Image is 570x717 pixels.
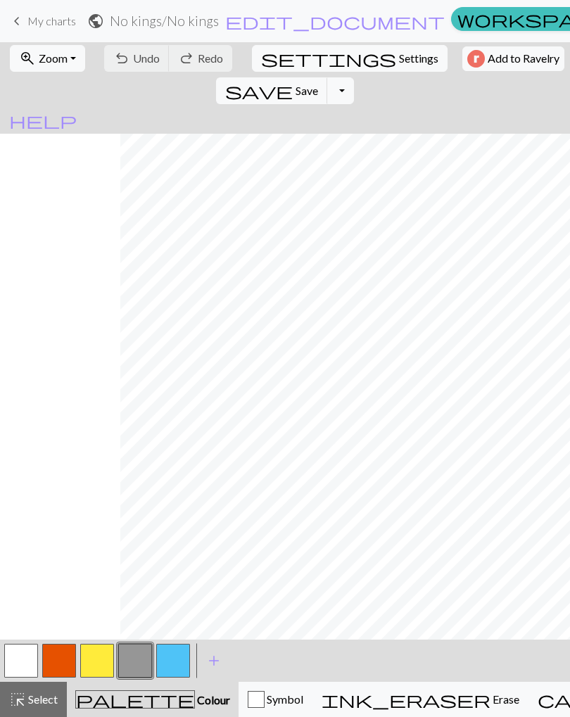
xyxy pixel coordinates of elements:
span: Colour [195,693,230,706]
span: Add to Ravelry [488,50,559,68]
span: help [9,110,77,130]
button: Zoom [10,45,85,72]
button: Save [216,77,328,104]
i: Settings [261,50,396,67]
span: Symbol [265,692,303,706]
span: keyboard_arrow_left [8,11,25,31]
span: settings [261,49,396,68]
span: Zoom [39,51,68,65]
button: Add to Ravelry [462,46,564,71]
span: add [205,651,222,671]
span: zoom_in [19,49,36,68]
span: Save [296,84,318,97]
span: Erase [490,692,519,706]
button: Symbol [239,682,312,717]
span: My charts [27,14,76,27]
img: Ravelry [467,50,485,68]
span: ink_eraser [322,690,490,709]
button: Colour [67,682,239,717]
span: public [87,11,104,31]
button: Erase [312,682,528,717]
span: palette [76,690,194,709]
button: SettingsSettings [252,45,448,72]
h2: No kings / No kings [110,13,219,29]
a: My charts [8,9,76,33]
span: Settings [399,50,438,67]
span: save [225,81,293,101]
span: edit_document [225,11,445,31]
span: Select [26,692,58,706]
span: highlight_alt [9,690,26,709]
